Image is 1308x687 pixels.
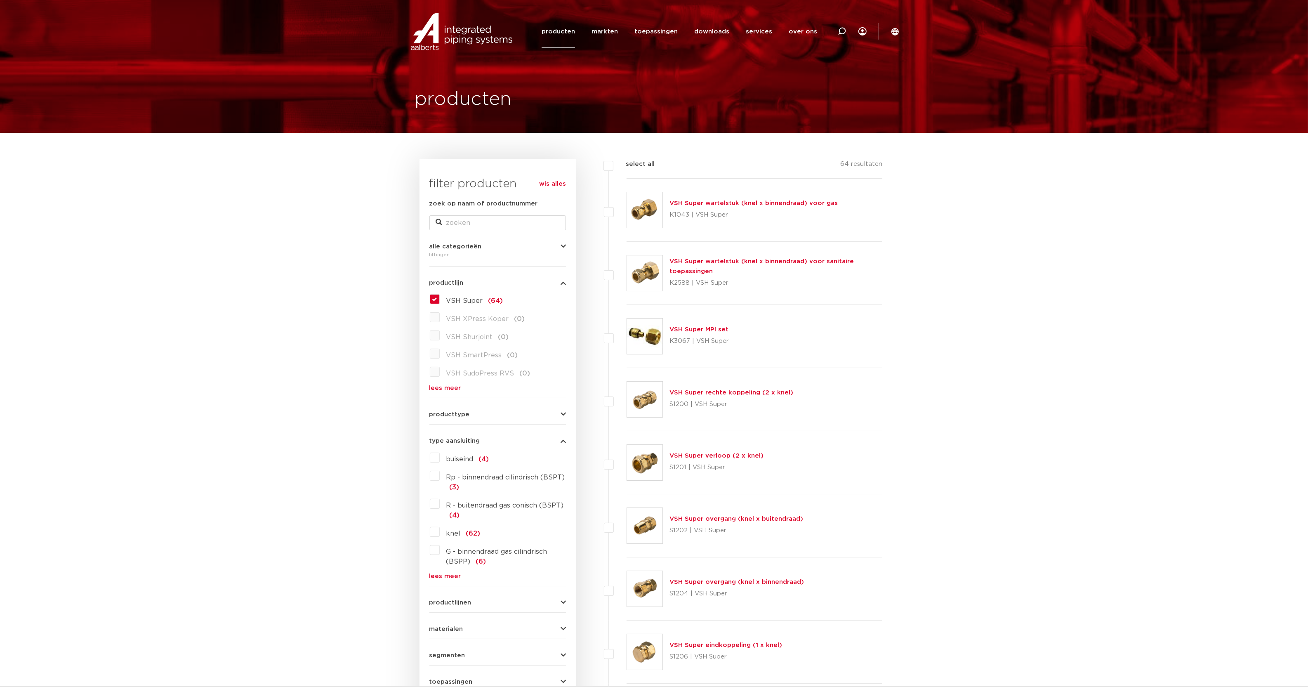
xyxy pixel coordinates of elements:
[450,484,460,491] span: (3)
[476,558,486,565] span: (6)
[429,280,566,286] button: productlijn
[669,587,804,600] p: S1204 | VSH Super
[669,200,838,206] a: VSH Super wartelstuk (knel x binnendraad) voor gas
[429,243,566,250] button: alle categorieën
[429,250,566,260] div: fittingen
[627,508,662,543] img: Thumbnail for VSH Super overgang (knel x buitendraad)
[507,352,518,359] span: (0)
[669,516,803,522] a: VSH Super overgang (knel x buitendraad)
[627,634,662,670] img: Thumbnail for VSH Super eindkoppeling (1 x knel)
[429,652,465,659] span: segmenten
[669,579,804,585] a: VSH Super overgang (knel x binnendraad)
[539,179,566,189] a: wis alles
[446,502,564,509] span: R - buitendraad gas conisch (BSPT)
[429,600,471,606] span: productlijnen
[429,411,470,418] span: producttype
[542,15,575,48] a: producten
[627,255,662,291] img: Thumbnail for VSH Super wartelstuk (knel x binnendraad) voor sanitaire toepassingen
[466,530,481,537] span: (62)
[446,548,547,565] span: G - binnendraad gas cilindrisch (BSPP)
[429,411,566,418] button: producttype
[613,159,655,169] label: select all
[746,15,772,48] a: services
[446,316,509,322] span: VSH XPress Koper
[415,86,512,113] h1: producten
[450,512,460,519] span: (4)
[446,334,493,340] span: VSH Shurjoint
[488,297,503,304] span: (64)
[446,456,474,463] span: buiseind
[514,316,525,322] span: (0)
[446,474,565,481] span: Rp - binnendraad cilindrisch (BSPT)
[498,334,509,340] span: (0)
[669,524,803,537] p: S1202 | VSH Super
[446,530,461,537] span: knel
[669,650,782,663] p: S1206 | VSH Super
[669,326,728,333] a: VSH Super MPI set
[446,297,483,304] span: VSH Super
[429,679,473,685] span: toepassingen
[627,192,662,228] img: Thumbnail for VSH Super wartelstuk (knel x binnendraad) voor gas
[429,438,480,444] span: type aansluiting
[429,215,566,230] input: zoeken
[446,370,514,377] span: VSH SudoPress RVS
[429,600,566,606] button: productlijnen
[669,276,883,290] p: K2588 | VSH Super
[627,571,662,607] img: Thumbnail for VSH Super overgang (knel x binnendraad)
[789,15,817,48] a: over ons
[520,370,530,377] span: (0)
[592,15,618,48] a: markten
[627,319,662,354] img: Thumbnail for VSH Super MPI set
[694,15,729,48] a: downloads
[429,199,538,209] label: zoek op naam of productnummer
[429,243,482,250] span: alle categorieën
[429,626,566,632] button: materialen
[669,258,854,274] a: VSH Super wartelstuk (knel x binnendraad) voor sanitaire toepassingen
[429,176,566,192] h3: filter producten
[429,573,566,579] a: lees meer
[627,445,662,480] img: Thumbnail for VSH Super verloop (2 x knel)
[429,438,566,444] button: type aansluiting
[429,679,566,685] button: toepassingen
[446,352,502,359] span: VSH SmartPress
[669,398,793,411] p: S1200 | VSH Super
[634,15,678,48] a: toepassingen
[669,461,764,474] p: S1201 | VSH Super
[858,15,867,48] div: my IPS
[669,335,729,348] p: K3067 | VSH Super
[429,626,463,632] span: materialen
[669,390,793,396] a: VSH Super rechte koppeling (2 x knel)
[669,642,782,648] a: VSH Super eindkoppeling (1 x knel)
[542,15,817,48] nav: Menu
[429,280,464,286] span: productlijn
[840,159,882,172] p: 64 resultaten
[429,652,566,659] button: segmenten
[627,382,662,417] img: Thumbnail for VSH Super rechte koppeling (2 x knel)
[429,385,566,391] a: lees meer
[479,456,489,463] span: (4)
[669,208,838,222] p: K1043 | VSH Super
[669,453,764,459] a: VSH Super verloop (2 x knel)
